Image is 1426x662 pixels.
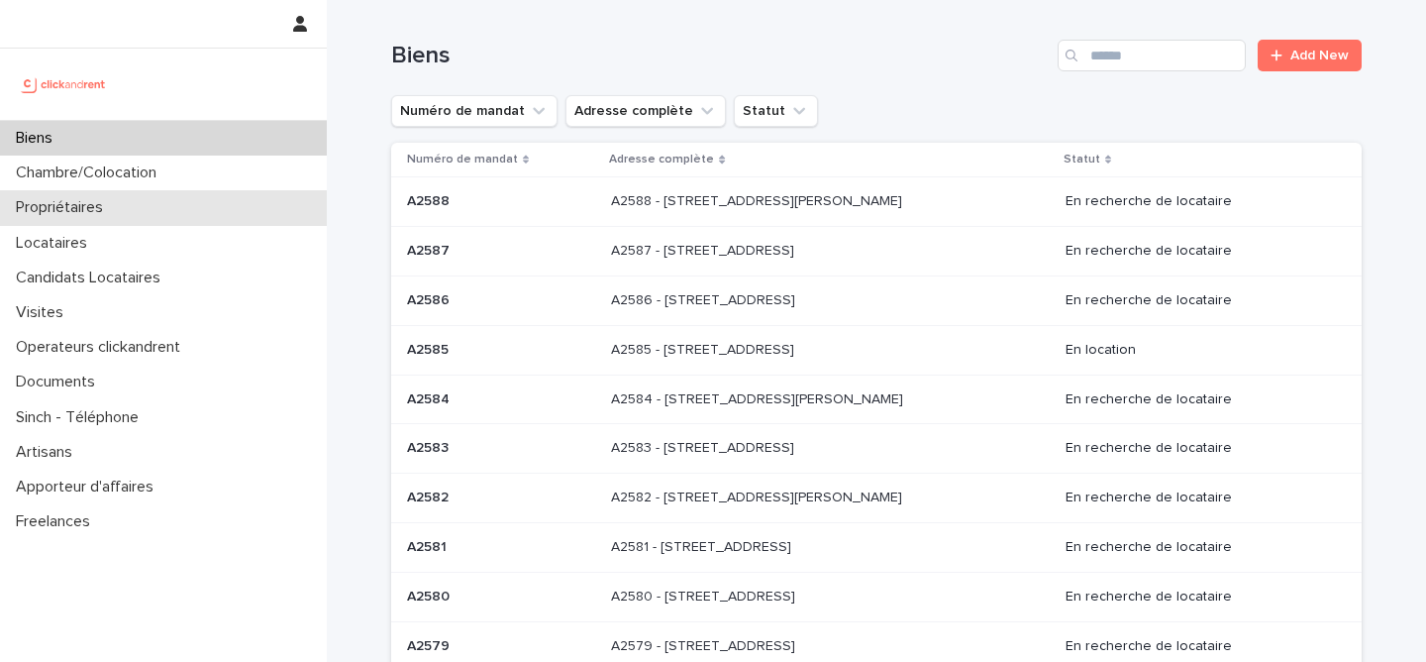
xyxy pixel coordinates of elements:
[391,325,1362,375] tr: A2585A2585 A2585 - [STREET_ADDRESS]A2585 - [STREET_ADDRESS] En location
[8,269,176,287] p: Candidats Locataires
[611,585,799,606] p: A2580 - [STREET_ADDRESS]
[8,443,88,462] p: Artisans
[391,95,558,127] button: Numéro de mandat
[1064,149,1100,170] p: Statut
[8,164,172,182] p: Chambre/Colocation
[1066,440,1330,457] p: En recherche de locataire
[407,486,453,506] p: A2582
[407,436,453,457] p: A2583
[611,239,798,260] p: A2587 - [STREET_ADDRESS]
[407,239,454,260] p: A2587
[8,303,79,322] p: Visites
[391,177,1362,227] tr: A2588A2588 A2588 - [STREET_ADDRESS][PERSON_NAME]A2588 - [STREET_ADDRESS][PERSON_NAME] En recherch...
[8,373,111,391] p: Documents
[611,338,798,359] p: A2585 - [STREET_ADDRESS]
[8,338,196,357] p: Operateurs clickandrent
[1290,49,1349,62] span: Add New
[611,436,798,457] p: A2583 - 79 Avenue du Général de Gaulle, Champigny sur Marne 94500
[407,149,518,170] p: Numéro de mandat
[1258,40,1362,71] a: Add New
[611,634,799,655] p: A2579 - [STREET_ADDRESS]
[8,129,68,148] p: Biens
[407,338,453,359] p: A2585
[8,408,154,427] p: Sinch - Téléphone
[407,288,454,309] p: A2586
[611,486,906,506] p: A2582 - 12 avenue Charles VII, Saint-Maur-des-Fossés 94100
[391,276,1362,325] tr: A2586A2586 A2586 - [STREET_ADDRESS]A2586 - [STREET_ADDRESS] En recherche de locataire
[1066,539,1330,556] p: En recherche de locataire
[16,64,112,104] img: UCB0brd3T0yccxBKYDjQ
[391,474,1362,523] tr: A2582A2582 A2582 - [STREET_ADDRESS][PERSON_NAME]A2582 - [STREET_ADDRESS][PERSON_NAME] En recherch...
[609,149,714,170] p: Adresse complète
[8,478,169,496] p: Apporteur d'affaires
[8,512,106,531] p: Freelances
[1066,589,1330,606] p: En recherche de locataire
[391,375,1362,424] tr: A2584A2584 A2584 - [STREET_ADDRESS][PERSON_NAME]A2584 - [STREET_ADDRESS][PERSON_NAME] En recherch...
[565,95,726,127] button: Adresse complète
[1066,391,1330,408] p: En recherche de locataire
[734,95,818,127] button: Statut
[8,198,119,217] p: Propriétaires
[407,585,454,606] p: A2580
[1066,638,1330,655] p: En recherche de locataire
[1066,342,1330,359] p: En location
[1066,243,1330,260] p: En recherche de locataire
[391,42,1050,70] h1: Biens
[611,288,799,309] p: A2586 - [STREET_ADDRESS]
[391,227,1362,276] tr: A2587A2587 A2587 - [STREET_ADDRESS]A2587 - [STREET_ADDRESS] En recherche de locataire
[407,189,454,210] p: A2588
[391,424,1362,474] tr: A2583A2583 A2583 - [STREET_ADDRESS]A2583 - [STREET_ADDRESS] En recherche de locataire
[611,189,906,210] p: A2588 - [STREET_ADDRESS][PERSON_NAME]
[407,634,454,655] p: A2579
[611,387,907,408] p: A2584 - 79 Avenue du Général de Gaulle, Champigny sur Marne 94500
[391,572,1362,621] tr: A2580A2580 A2580 - [STREET_ADDRESS]A2580 - [STREET_ADDRESS] En recherche de locataire
[407,387,454,408] p: A2584
[1066,490,1330,506] p: En recherche de locataire
[1066,292,1330,309] p: En recherche de locataire
[1058,40,1246,71] input: Search
[391,522,1362,572] tr: A2581A2581 A2581 - [STREET_ADDRESS]A2581 - [STREET_ADDRESS] En recherche de locataire
[8,234,103,253] p: Locataires
[1066,193,1330,210] p: En recherche de locataire
[611,535,795,556] p: A2581 - [STREET_ADDRESS]
[407,535,451,556] p: A2581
